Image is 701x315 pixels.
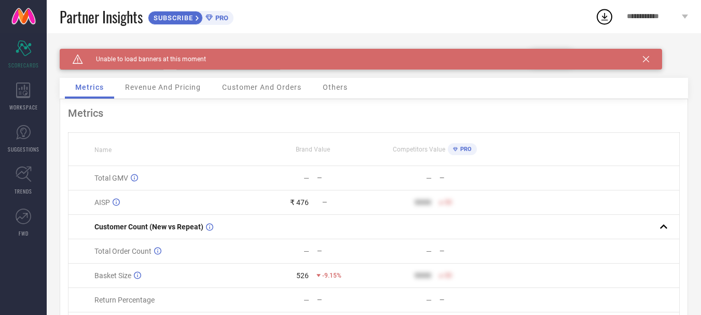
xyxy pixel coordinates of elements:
[439,174,496,182] div: —
[148,8,233,25] a: SUBSCRIBEPRO
[296,146,330,153] span: Brand Value
[83,56,206,63] span: Unable to load banners at this moment
[9,103,38,111] span: WORKSPACE
[304,174,309,182] div: —
[322,272,341,279] span: -9.15%
[439,248,496,255] div: —
[445,272,452,279] span: 50
[317,248,373,255] div: —
[439,296,496,304] div: —
[304,296,309,304] div: —
[68,107,680,119] div: Metrics
[94,247,152,255] span: Total Order Count
[322,199,327,206] span: —
[8,145,39,153] span: SUGGESTIONS
[19,229,29,237] span: FWD
[94,296,155,304] span: Return Percentage
[296,271,309,280] div: 526
[317,174,373,182] div: —
[426,296,432,304] div: —
[323,83,348,91] span: Others
[304,247,309,255] div: —
[317,296,373,304] div: —
[445,199,452,206] span: 50
[94,223,203,231] span: Customer Count (New vs Repeat)
[222,83,301,91] span: Customer And Orders
[213,14,228,22] span: PRO
[393,146,445,153] span: Competitors Value
[426,174,432,182] div: —
[94,174,128,182] span: Total GMV
[125,83,201,91] span: Revenue And Pricing
[8,61,39,69] span: SCORECARDS
[60,49,163,56] div: Brand
[75,83,104,91] span: Metrics
[290,198,309,207] div: ₹ 476
[426,247,432,255] div: —
[60,6,143,28] span: Partner Insights
[94,146,112,154] span: Name
[15,187,32,195] span: TRENDS
[415,198,431,207] div: 9999
[458,146,472,153] span: PRO
[94,271,131,280] span: Basket Size
[415,271,431,280] div: 9999
[148,14,196,22] span: SUBSCRIBE
[94,198,110,207] span: AISP
[595,7,614,26] div: Open download list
